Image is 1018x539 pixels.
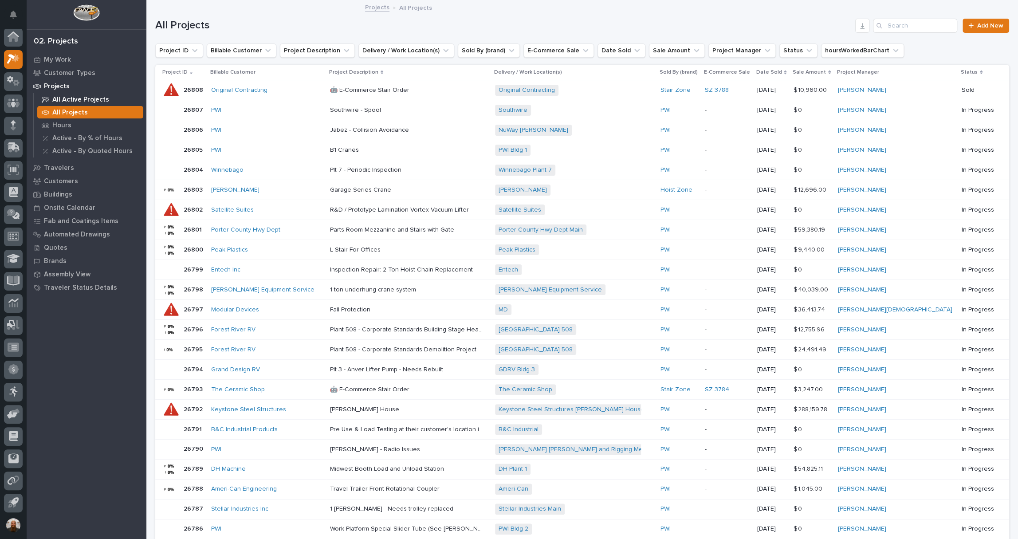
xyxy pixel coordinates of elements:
a: The Ceramic Shop [211,386,265,393]
a: Stair Zone [660,386,691,393]
a: Entech [499,266,518,274]
p: Parts Room Mezzanine and Stairs with Gate [330,224,456,234]
a: All Projects [34,106,146,118]
p: All Active Projects [52,96,109,104]
a: Peak Plastics [211,246,248,254]
p: In Progress [962,386,995,393]
a: Stair Zone [660,87,691,94]
a: [PERSON_NAME] [838,446,886,453]
a: [PERSON_NAME] [838,206,886,214]
button: Project ID [155,43,203,58]
a: PWI [211,146,221,154]
a: PWI Bldg 1 [499,146,527,154]
a: [PERSON_NAME] [838,505,886,513]
a: Projects [27,79,146,93]
a: [PERSON_NAME] [838,126,886,134]
p: $ 0 [794,105,804,114]
p: - [704,406,750,413]
p: [DATE] [757,366,786,374]
p: $ 0 [794,145,804,154]
p: In Progress [962,306,995,314]
p: [DATE] [757,426,786,433]
p: [DATE] [757,406,786,413]
p: In Progress [962,366,995,374]
a: PWI [211,446,221,453]
p: Travelers [44,164,74,172]
a: Quotes [27,241,146,254]
p: $ 0 [794,165,804,174]
p: - [704,126,750,134]
p: [DATE] [757,186,786,194]
p: 26799 [184,264,205,274]
p: In Progress [962,505,995,513]
a: Active - By Quoted Hours [34,145,146,157]
p: 26808 [184,85,205,94]
p: [DATE] [757,246,786,254]
p: - [704,446,750,453]
a: Fab and Coatings Items [27,214,146,228]
p: In Progress [962,146,995,154]
p: - [704,226,750,234]
p: R&D / Prototype Lamination Vortex Vacuum Lifter [330,205,471,214]
a: [PERSON_NAME] [499,186,547,194]
p: In Progress [962,326,995,334]
p: 26794 [184,364,205,374]
p: 26786 [184,523,205,533]
span: Add New [977,23,1003,29]
a: Assembly View [27,268,146,281]
p: $ 0 [794,205,804,214]
p: Customer Types [44,69,95,77]
p: [DATE] [757,386,786,393]
p: $ 0 [794,264,804,274]
p: 26789 [184,464,205,473]
p: Plant 508 - Corporate Standards Building Stage Headers Installation [330,324,487,334]
p: - [704,286,750,294]
p: 26793 [184,384,204,393]
button: Status [779,43,818,58]
p: - [704,146,750,154]
p: In Progress [962,426,995,433]
a: [PERSON_NAME] [838,266,886,274]
button: Sale Amount [649,43,705,58]
p: 26791 [184,424,204,433]
a: NuWay [PERSON_NAME] [499,126,568,134]
p: $ 0 [794,125,804,134]
a: PWI [660,366,671,374]
p: Customers [44,177,78,185]
p: Buildings [44,191,72,199]
a: [PERSON_NAME] [211,186,259,194]
p: $ 59,380.19 [794,224,827,234]
p: Onsite Calendar [44,204,95,212]
button: Billable Customer [207,43,276,58]
button: Delivery / Work Location(s) [358,43,454,58]
tr: 2679726797 Modular Devices Fall ProtectionFall Protection MD PWI -[DATE]$ 36,413.74$ 36,413.74 [P... [155,300,1009,320]
p: $ 1,045.00 [794,484,824,493]
tr: 2679326793 The Ceramic Shop 🤖 E-Commerce Stair Order🤖 E-Commerce Stair Order The Ceramic Shop Sta... [155,379,1009,399]
a: Buildings [27,188,146,201]
p: 26800 [184,244,205,254]
p: Brands [44,257,67,265]
p: - [704,426,750,433]
a: PWI [211,106,221,114]
a: [PERSON_NAME] [838,146,886,154]
a: PWI [660,485,671,493]
a: PWI [660,106,671,114]
p: $ 24,491.49 [794,344,828,354]
p: 26804 [184,165,205,174]
a: All Active Projects [34,93,146,106]
img: Workspace Logo [73,4,99,21]
p: 26796 [184,324,205,334]
tr: 2678726787 Stellar Industries Inc 1 [PERSON_NAME] - Needs trolley replaced1 [PERSON_NAME] - Needs... [155,499,1009,519]
p: In Progress [962,465,995,473]
a: PWI [660,246,671,254]
a: Projects [365,2,389,12]
a: [PERSON_NAME] [838,465,886,473]
p: $ 0 [794,364,804,374]
a: [PERSON_NAME] [838,485,886,493]
a: PWI [660,446,671,453]
a: PWI [211,126,221,134]
p: - [704,306,750,314]
a: Porter County Hwy Dept [211,226,280,234]
p: In Progress [962,246,995,254]
p: 26797 [184,304,205,314]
